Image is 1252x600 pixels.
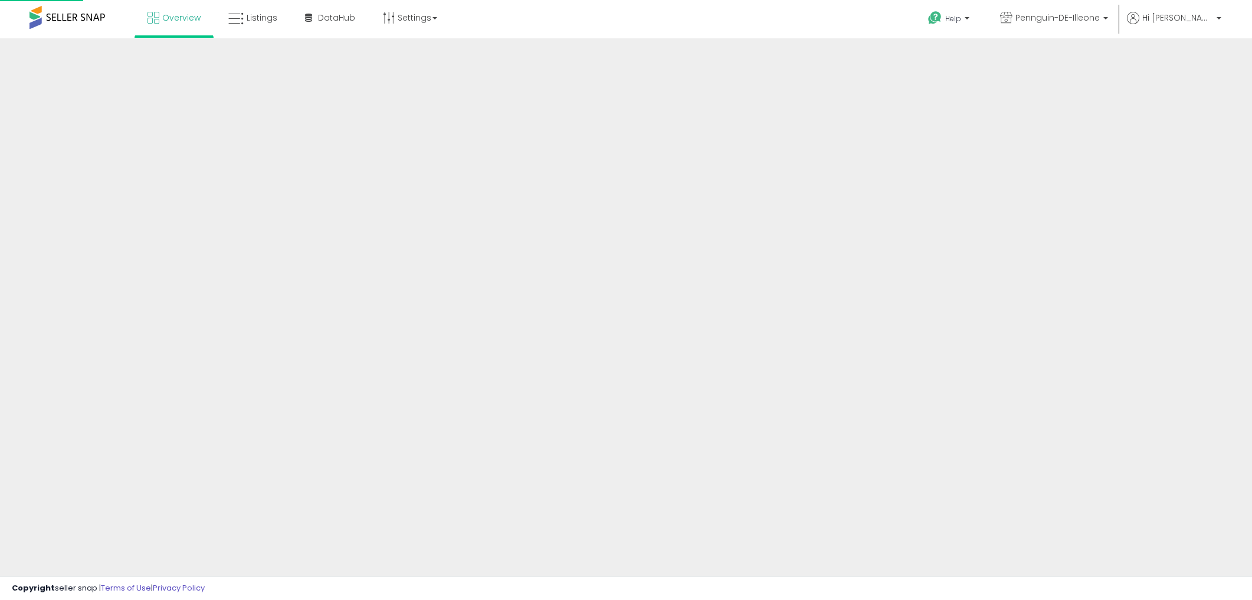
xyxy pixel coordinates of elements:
[927,11,942,25] i: Get Help
[247,12,277,24] span: Listings
[1015,12,1100,24] span: Pennguin-DE-Illeone
[945,14,961,24] span: Help
[1127,12,1221,38] a: Hi [PERSON_NAME]
[162,12,201,24] span: Overview
[318,12,355,24] span: DataHub
[1142,12,1213,24] span: Hi [PERSON_NAME]
[919,2,981,38] a: Help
